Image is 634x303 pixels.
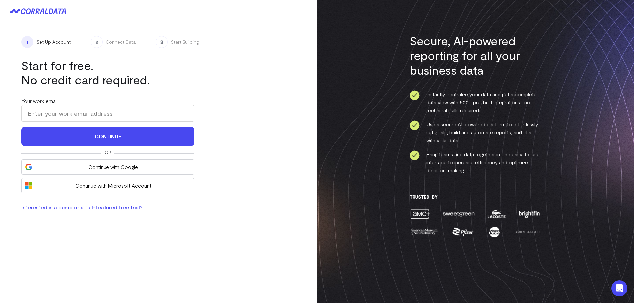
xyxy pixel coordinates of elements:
[36,163,191,171] span: Continue with Google
[410,33,541,77] h3: Secure, AI-powered reporting for all your business data
[410,90,541,114] li: Instantly centralize your data and get a complete data view with 500+ pre-built integrations—no t...
[21,127,194,146] button: Continue
[171,39,199,45] span: Start Building
[36,182,191,190] span: Continue with Microsoft Account
[91,36,103,48] span: 2
[21,159,194,175] button: Continue with Google
[410,194,541,200] h3: Trusted By
[106,39,136,45] span: Connect Data
[410,150,541,174] li: Bring teams and data together in one easy-to-use interface to increase efficiency and optimize de...
[156,36,168,48] span: 3
[410,120,541,144] li: Use a secure AI-powered platform to effortlessly set goals, build and automate reports, and chat ...
[21,105,194,122] input: Enter your work email address
[611,280,627,296] div: Open Intercom Messenger
[21,178,194,193] button: Continue with Microsoft Account
[21,98,59,104] label: Your work email:
[21,204,142,210] a: Interested in a demo or a full-featured free trial?
[21,36,33,48] span: 1
[21,58,194,87] h1: Start for free. No credit card required.
[105,149,111,156] span: Or
[37,39,71,45] span: Set Up Account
